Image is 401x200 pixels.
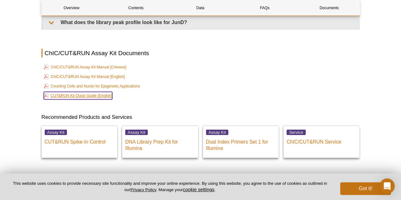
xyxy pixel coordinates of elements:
p: ChIC/CUT&RUN Service [287,136,356,145]
span: Assay Kit [206,130,229,135]
p: This website uses cookies to provide necessary site functionality and improve your online experie... [10,181,330,193]
h2: ChIC/CUT&RUN Assay Kit Documents [42,49,360,57]
a: Service ChIC/CUT&RUN Service [283,126,359,158]
a: Overview [42,0,101,16]
a: ChIC/CUT&RUN Assay Kit Manual [Chinese] [44,63,126,71]
div: Open Intercom Messenger [379,178,395,194]
a: Contents [106,0,166,16]
a: Assay Kit CUT&RUN Spike-In Control [42,126,118,158]
button: Got it! [340,182,391,195]
p: CUT&RUN Spike-In Control [45,136,114,145]
a: FAQs [235,0,294,16]
a: Documents [299,0,359,16]
a: Counting Cells and Nuclei for Epigenetic Applications [44,82,140,90]
a: ChIC/CUT&RUN Assay Kit Manual [English] [44,73,125,81]
a: Privacy Policy [130,187,156,192]
summary: What does the library peak profile look like for JunD? [43,15,359,29]
h3: Recommended Products and Services [42,113,360,121]
button: cookie settings [183,187,214,192]
span: Assay Kit [125,130,148,135]
span: Assay Kit [45,130,67,135]
p: Dual Index Primers Set 1 for Illumina [206,136,276,152]
a: Assay Kit Dual Index Primers Set 1 for Illumina [203,126,279,158]
a: Data [171,0,230,16]
a: CUT&RUN Kit Quick Guide [English] [44,92,113,100]
a: Assay Kit DNA Library Prep Kit for Illumina [122,126,198,158]
span: Service [287,130,306,135]
p: DNA Library Prep Kit for Illumina [125,136,195,152]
